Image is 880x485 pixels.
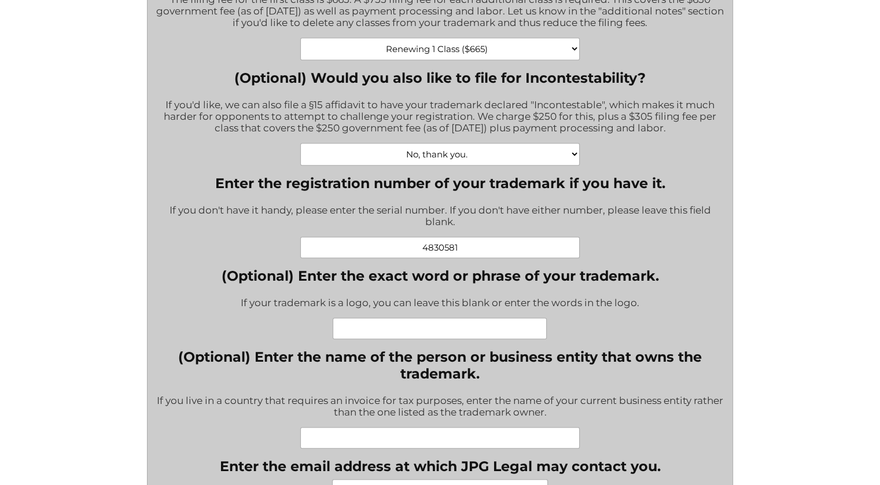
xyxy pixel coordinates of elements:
div: If you live in a country that requires an invoice for tax purposes, enter the name of your curren... [156,387,724,427]
div: If your trademark is a logo, you can leave this blank or enter the words in the logo. [221,289,658,318]
label: Enter the email address at which JPG Legal may contact you. [219,458,660,475]
div: If you don't have it handy, please enter the serial number. If you don't have either number, plea... [156,197,724,237]
label: (Optional) Would you also like to file for Incontestability? [156,69,724,86]
div: If you'd like, we can also file a §15 affidavit to have your trademark declared "Incontestable", ... [156,91,724,143]
label: (Optional) Enter the name of the person or business entity that owns the trademark. [156,348,724,382]
label: (Optional) Enter the exact word or phrase of your trademark. [221,267,658,284]
label: Enter the registration number of your trademark if you have it. [156,175,724,192]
